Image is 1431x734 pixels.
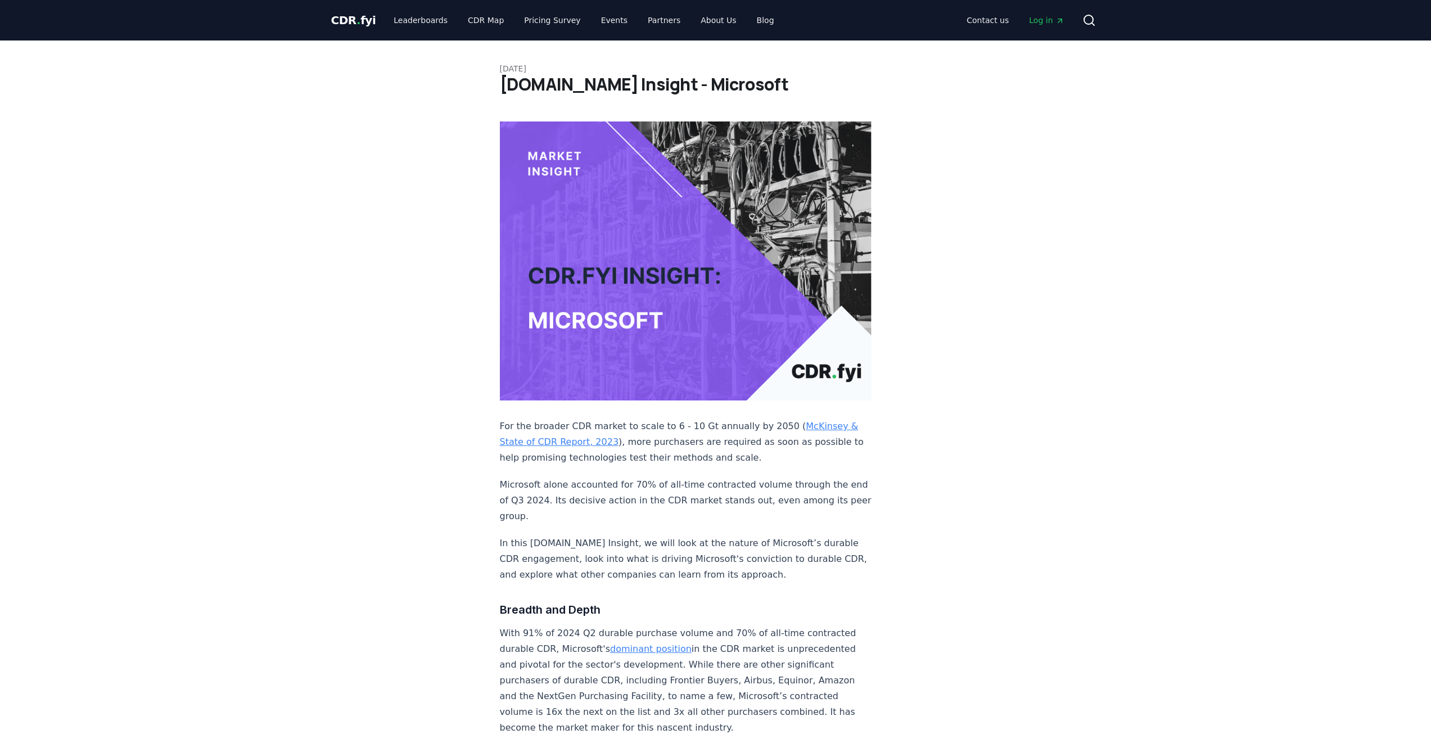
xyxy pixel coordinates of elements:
a: CDR.fyi [331,12,376,28]
p: [DATE] [500,63,932,74]
a: dominant position [610,643,692,654]
span: CDR fyi [331,13,376,27]
a: Leaderboards [385,10,457,30]
span: Log in [1029,15,1064,26]
a: Partners [639,10,689,30]
img: blog post image [500,121,872,400]
a: About Us [692,10,745,30]
a: Pricing Survey [515,10,589,30]
a: CDR Map [459,10,513,30]
p: In this [DOMAIN_NAME] Insight, we will look at the nature of Microsoft’s durable CDR engagement, ... [500,535,872,583]
h3: Breadth and Depth [500,601,872,619]
a: Blog [748,10,783,30]
a: Contact us [958,10,1018,30]
p: Microsoft alone accounted for 70% of all-time contracted volume through the end of Q3 2024. Its d... [500,477,872,524]
a: Log in [1020,10,1073,30]
span: . [356,13,360,27]
p: For the broader CDR market to scale to 6 - 10 Gt annually by 2050 ( ), more purchasers are requir... [500,418,872,466]
a: Events [592,10,636,30]
nav: Main [385,10,783,30]
h1: [DOMAIN_NAME] Insight - Microsoft [500,74,932,94]
nav: Main [958,10,1073,30]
